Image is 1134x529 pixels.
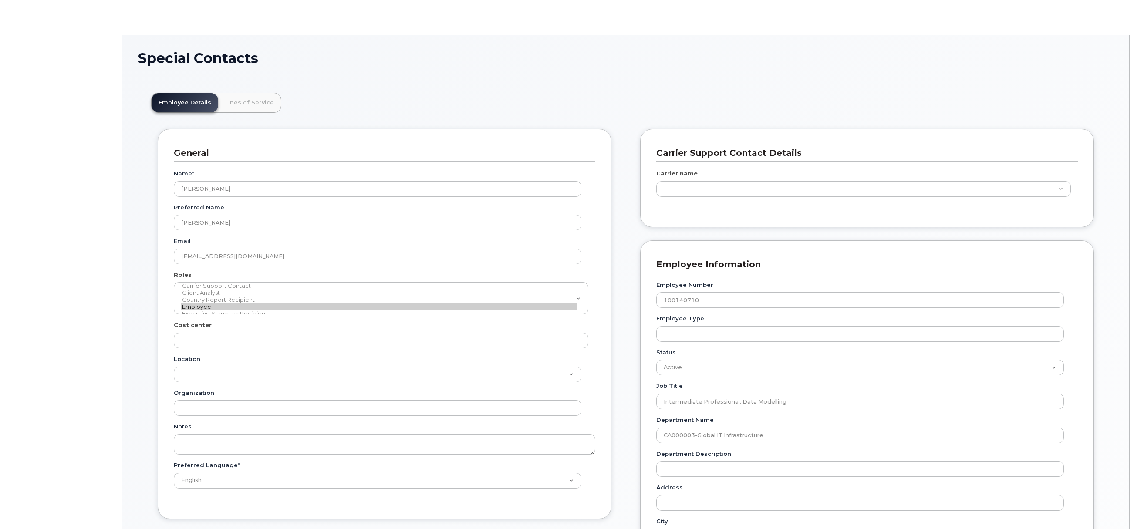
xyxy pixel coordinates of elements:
[181,303,577,310] option: Employee
[138,51,1114,66] h1: Special Contacts
[181,290,577,297] option: Client Analyst
[174,422,192,431] label: Notes
[174,203,224,212] label: Preferred Name
[174,169,194,178] label: Name
[181,297,577,303] option: Country Report Recipient
[656,281,713,289] label: Employee Number
[174,355,200,363] label: Location
[192,170,194,177] abbr: required
[181,283,577,290] option: Carrier Support Contact
[656,314,704,323] label: Employee Type
[174,271,192,279] label: Roles
[656,483,683,492] label: Address
[656,517,668,526] label: City
[174,321,212,329] label: Cost center
[218,93,281,112] a: Lines of Service
[174,147,589,159] h3: General
[656,259,1071,270] h3: Employee Information
[174,389,214,397] label: Organization
[174,237,191,245] label: Email
[181,310,577,317] option: Executive Summary Recipient
[656,416,714,424] label: Department Name
[152,93,218,112] a: Employee Details
[238,462,240,468] abbr: required
[656,147,1071,159] h3: Carrier Support Contact Details
[656,348,676,357] label: Status
[656,450,731,458] label: Department Description
[174,461,240,469] label: Preferred Language
[656,382,683,390] label: Job Title
[656,169,698,178] label: Carrier name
